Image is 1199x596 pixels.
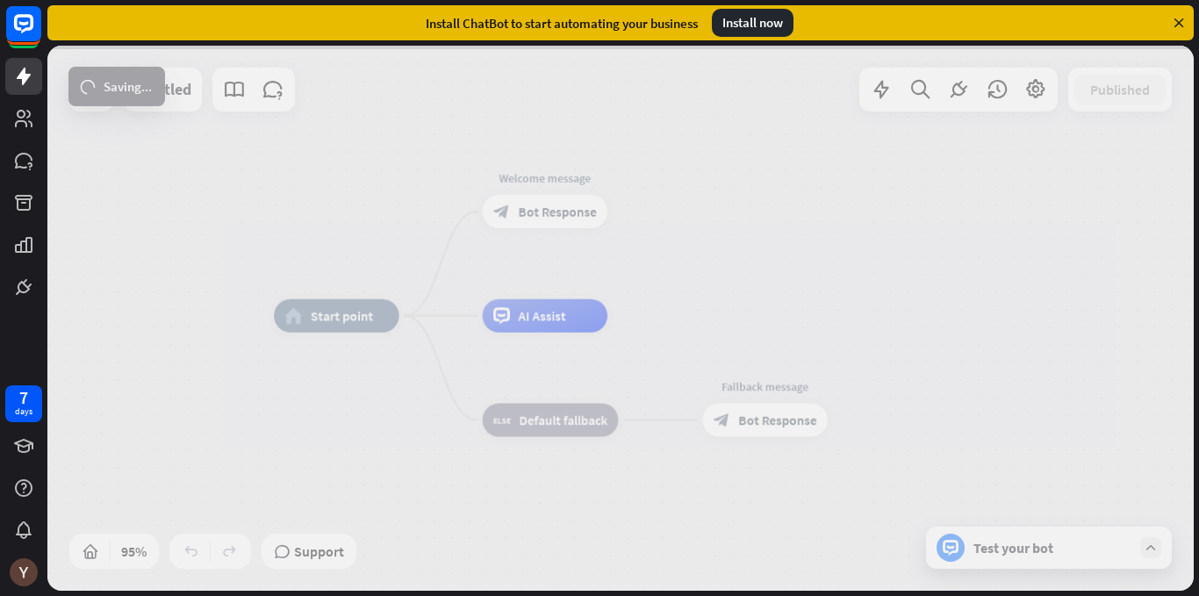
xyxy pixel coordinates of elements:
[19,390,28,406] div: 7
[5,385,42,422] a: 7 days
[14,7,67,60] button: Open LiveChat chat widget
[426,15,698,32] div: Install ChatBot to start automating your business
[712,9,793,37] div: Install now
[15,406,32,418] div: days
